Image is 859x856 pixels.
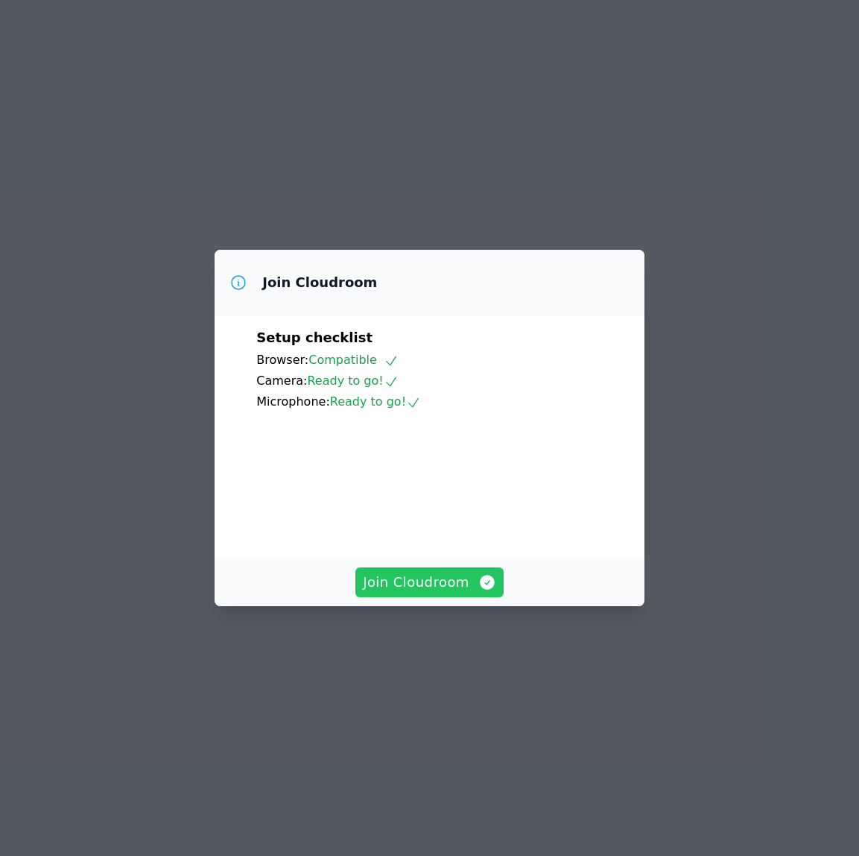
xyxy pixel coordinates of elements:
[256,353,308,367] span: Browser:
[308,353,399,367] span: Compatible
[256,394,330,409] span: Microphone:
[262,274,377,292] h3: Join Cloudroom
[363,572,496,593] span: Join Cloudroom
[355,567,504,597] button: Join Cloudroom
[256,374,307,388] span: Camera:
[256,330,373,345] span: Setup checklist
[330,394,421,409] span: Ready to go!
[307,374,398,388] span: Ready to go!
